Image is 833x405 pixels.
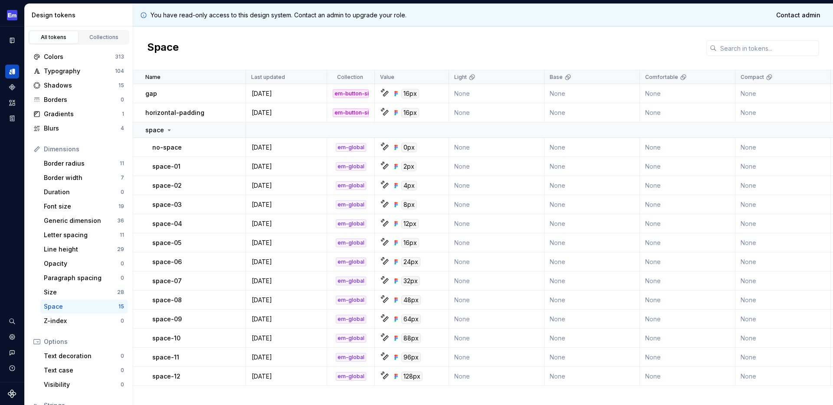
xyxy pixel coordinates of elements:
[640,310,735,329] td: None
[336,277,366,285] div: em-global
[449,367,544,386] td: None
[40,363,128,377] a: Text case0
[640,214,735,233] td: None
[152,181,182,190] p: space-02
[152,334,180,343] p: space-10
[640,103,735,122] td: None
[401,108,419,118] div: 16px
[401,314,421,324] div: 64px
[152,238,181,247] p: space-05
[640,176,735,195] td: None
[640,138,735,157] td: None
[5,80,19,94] a: Components
[401,276,420,286] div: 32px
[246,162,326,171] div: [DATE]
[735,271,831,291] td: None
[544,271,640,291] td: None
[401,89,419,98] div: 16px
[40,199,128,213] a: Font size19
[401,238,419,248] div: 16px
[544,310,640,329] td: None
[333,89,369,98] div: em-button-size
[121,260,124,267] div: 0
[145,108,204,117] p: horizontal-padding
[44,216,117,225] div: Generic dimension
[735,103,831,122] td: None
[30,78,128,92] a: Shadows15
[640,348,735,367] td: None
[40,214,128,228] a: Generic dimension36
[776,11,820,20] span: Contact admin
[401,181,417,190] div: 4px
[401,143,417,152] div: 0px
[544,233,640,252] td: None
[449,271,544,291] td: None
[550,74,563,81] p: Base
[5,33,19,47] a: Documentation
[449,176,544,195] td: None
[544,329,640,348] td: None
[40,242,128,256] a: Line height29
[735,310,831,329] td: None
[121,353,124,359] div: 0
[44,380,121,389] div: Visibility
[735,84,831,103] td: None
[246,353,326,362] div: [DATE]
[246,258,326,266] div: [DATE]
[5,65,19,78] div: Design tokens
[246,200,326,209] div: [DATE]
[44,95,121,104] div: Borders
[544,157,640,176] td: None
[246,219,326,228] div: [DATE]
[401,353,421,362] div: 96px
[147,40,179,56] h2: Space
[118,203,124,210] div: 19
[5,96,19,110] a: Assets
[640,367,735,386] td: None
[152,258,182,266] p: space-06
[645,74,678,81] p: Comfortable
[40,157,128,170] a: Border radius11
[44,202,118,211] div: Font size
[44,110,122,118] div: Gradients
[40,314,128,328] a: Z-index0
[30,107,128,121] a: Gradients1
[40,257,128,271] a: Opacity0
[544,176,640,195] td: None
[449,138,544,157] td: None
[336,200,366,209] div: em-global
[152,353,179,362] p: space-11
[44,337,124,346] div: Options
[40,228,128,242] a: Letter spacing11
[640,157,735,176] td: None
[336,334,366,343] div: em-global
[735,233,831,252] td: None
[336,219,366,228] div: em-global
[152,219,182,228] p: space-04
[544,103,640,122] td: None
[121,174,124,181] div: 7
[735,157,831,176] td: None
[5,330,19,344] a: Settings
[44,352,121,360] div: Text decoration
[5,314,19,328] div: Search ⌘K
[449,233,544,252] td: None
[44,173,121,182] div: Border width
[333,108,369,117] div: em-button-size
[121,189,124,196] div: 0
[44,366,121,375] div: Text case
[5,111,19,125] a: Storybook stories
[401,200,417,209] div: 8px
[44,67,115,75] div: Typography
[735,214,831,233] td: None
[544,291,640,310] td: None
[735,138,831,157] td: None
[8,389,16,398] a: Supernova Logo
[741,74,764,81] p: Compact
[401,295,421,305] div: 48px
[152,372,180,381] p: space-12
[449,252,544,271] td: None
[121,125,124,132] div: 4
[717,40,819,56] input: Search in tokens...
